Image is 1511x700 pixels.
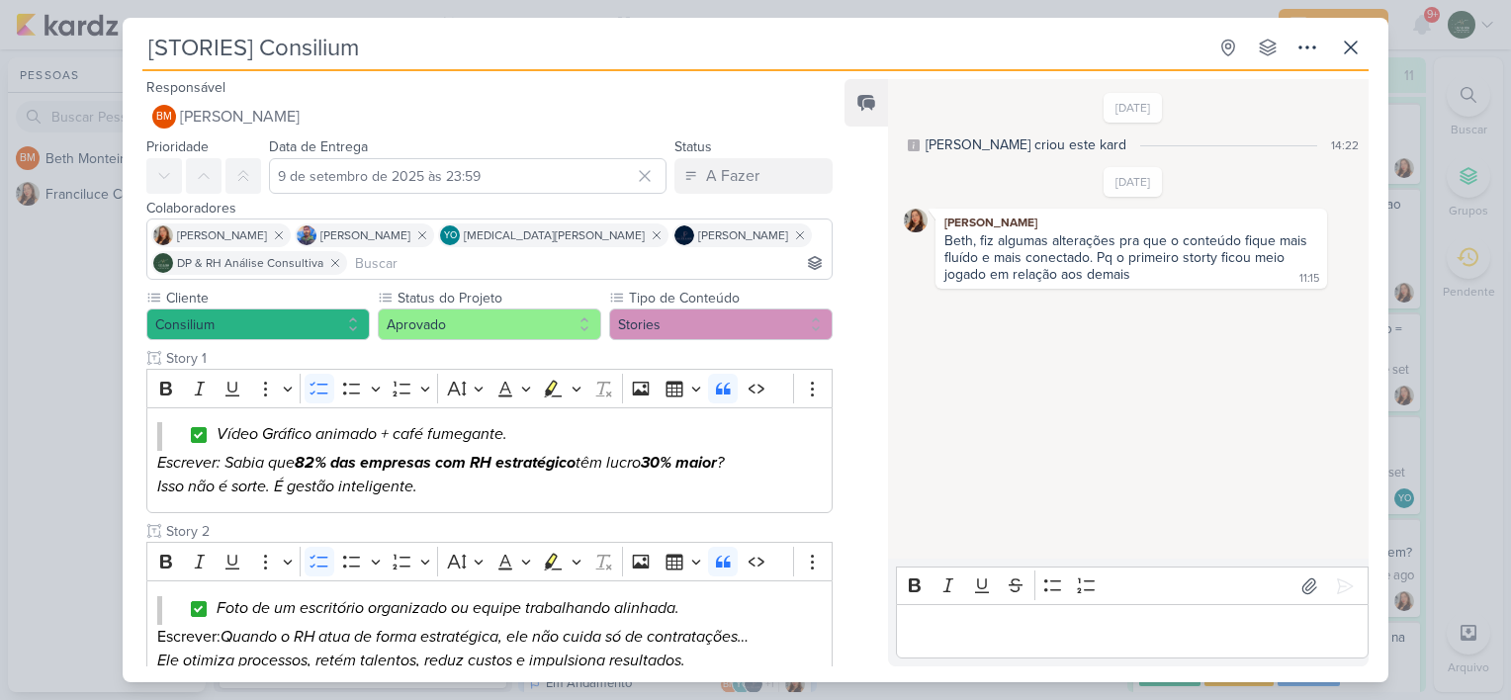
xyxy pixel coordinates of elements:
i: Escrever: Sabia que têm lucro ? [157,453,724,473]
button: A Fazer [674,158,833,194]
span: [MEDICAL_DATA][PERSON_NAME] [464,226,645,244]
img: Franciluce Carvalho [153,225,173,245]
span: [PERSON_NAME] [180,105,300,129]
label: Status do Projeto [396,288,601,308]
div: A Fazer [706,164,759,188]
input: Texto sem título [162,521,833,542]
button: Consilium [146,308,370,340]
div: Editor toolbar [146,369,833,407]
label: Data de Entrega [269,138,368,155]
span: Foto de um escritório organizado ou equipe trabalhando alinhada. [217,598,679,618]
div: [PERSON_NAME] criou este kard [926,134,1126,155]
div: [PERSON_NAME] [939,213,1323,232]
div: Editor toolbar [896,567,1369,605]
div: Beth Monteiro [152,105,176,129]
input: Select a date [269,158,667,194]
div: Yasmin Oliveira [440,225,460,245]
div: Editor toolbar [146,542,833,580]
p: BM [156,112,172,123]
input: Kard Sem Título [142,30,1206,65]
label: Responsável [146,79,225,96]
p: Escrever: [157,625,822,672]
span: [PERSON_NAME] [177,226,267,244]
strong: 82% das empresas com RH estratégico [295,453,576,473]
label: Status [674,138,712,155]
strong: 30% maior [641,453,717,473]
div: Editor editing area: main [896,604,1369,658]
button: Stories [609,308,833,340]
button: BM [PERSON_NAME] [146,99,833,134]
p: YO [444,231,457,241]
img: Guilherme Savio [297,225,316,245]
i: Isso não é sorte. É gestão inteligente. [157,477,417,496]
label: Tipo de Conteúdo [627,288,833,308]
img: DP & RH Análise Consultiva [153,253,173,273]
i: Ele otimiza processos, retém talentos, reduz custos e impulsiona resultados. [157,651,685,670]
div: 11:15 [1299,271,1319,287]
input: Buscar [351,251,828,275]
span: DP & RH Análise Consultiva [177,254,323,272]
i: Quando o RH atua de forma estratégica, ele não cuida só de contratações… [221,627,749,647]
input: Texto sem título [162,348,833,369]
span: [PERSON_NAME] [320,226,410,244]
div: Editor editing area: main [146,580,833,687]
img: Franciluce Carvalho [904,209,928,232]
div: Editor editing area: main [146,407,833,514]
div: Beth, fiz algumas alterações pra que o conteúdo fique mais fluído e mais conectado. Pq o primeiro... [944,232,1311,283]
div: 14:22 [1331,136,1359,154]
span: Vídeo Gráfico animado + café fumegante. [217,424,507,444]
label: Prioridade [146,138,209,155]
div: Colaboradores [146,198,833,219]
button: Aprovado [378,308,601,340]
label: Cliente [164,288,370,308]
img: Jani Policarpo [674,225,694,245]
span: [PERSON_NAME] [698,226,788,244]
